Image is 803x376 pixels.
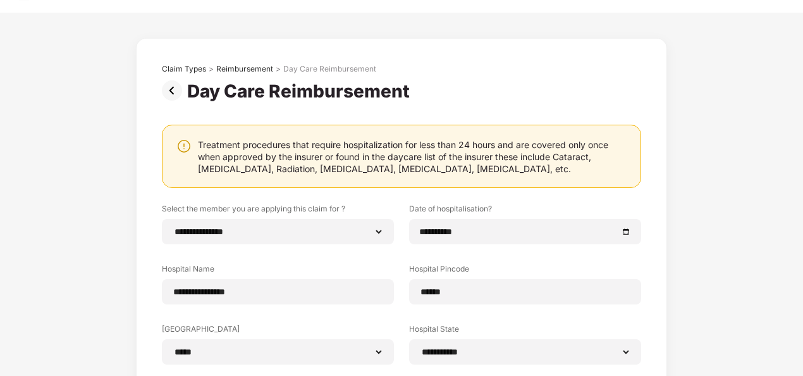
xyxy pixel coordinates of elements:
[216,64,273,74] div: Reimbursement
[409,263,641,279] label: Hospital Pincode
[409,203,641,219] label: Date of hospitalisation?
[162,323,394,339] label: [GEOGRAPHIC_DATA]
[162,64,206,74] div: Claim Types
[209,64,214,74] div: >
[162,263,394,279] label: Hospital Name
[283,64,376,74] div: Day Care Reimbursement
[198,139,628,175] div: Treatment procedures that require hospitalization for less than 24 hours and are covered only onc...
[409,323,641,339] label: Hospital State
[162,80,187,101] img: svg+xml;base64,PHN2ZyBpZD0iUHJldi0zMngzMiIgeG1sbnM9Imh0dHA6Ly93d3cudzMub3JnLzIwMDAvc3ZnIiB3aWR0aD...
[187,80,415,102] div: Day Care Reimbursement
[176,139,192,154] img: svg+xml;base64,PHN2ZyBpZD0iV2FybmluZ18tXzI0eDI0IiBkYXRhLW5hbWU9Ildhcm5pbmcgLSAyNHgyNCIgeG1sbnM9Im...
[276,64,281,74] div: >
[162,203,394,219] label: Select the member you are applying this claim for ?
